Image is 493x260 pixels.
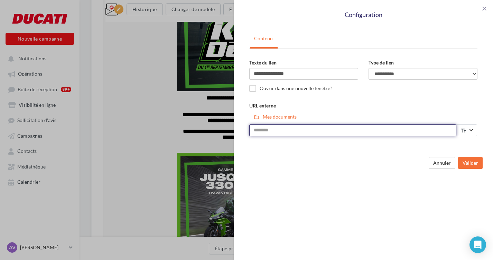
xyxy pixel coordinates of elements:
button: Annuler [429,157,455,169]
div: false [77,177,277,232]
strong: ARRÉMENT FOLLE ! [167,66,269,78]
a: Cliquez-ici [204,5,223,10]
strong: UNE RENTRÉE [85,66,160,78]
label: Texte du lien [249,59,277,66]
label: Ouvrir dans une nouvelle fenêtre? [249,85,332,92]
u: Cliquez-ici [204,6,223,10]
i: text_fields [461,127,467,134]
span: L'email ne s'affiche pas correctement ? [132,6,204,10]
img: KAWASAKI_KV_1920x820.jpg [74,85,281,174]
label: URL externe [249,102,276,109]
span: close [481,5,488,12]
div: Configuration [239,10,488,19]
i: folder_open [254,114,261,120]
div: Open Intercom Messenger [469,236,486,253]
label: Type de lien [369,59,394,66]
button: Mes documents [249,111,301,123]
span: Select box activate [456,124,477,136]
a: Contenu [250,30,277,47]
button: Valider [458,157,483,169]
strong: K [160,66,167,78]
img: Logo_Technik_Moto_noir_recadre.jpg [74,19,281,63]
